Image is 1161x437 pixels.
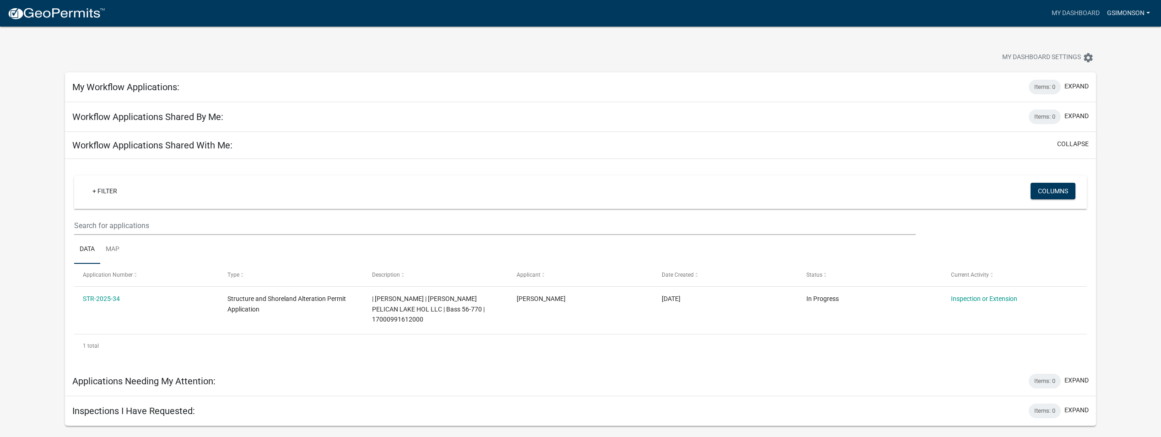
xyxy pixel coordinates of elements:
div: Items: 0 [1029,374,1061,388]
datatable-header-cell: Applicant [508,264,653,286]
i: settings [1083,52,1094,63]
span: My Dashboard Settings [1002,52,1081,63]
h5: Inspections I Have Requested: [72,405,195,416]
a: My Dashboard [1048,5,1103,22]
input: Search for applications [74,216,916,235]
span: In Progress [806,295,839,302]
span: 02/03/2025 [662,295,680,302]
a: Map [100,235,125,264]
span: Applicant [517,272,540,278]
div: Items: 0 [1029,109,1061,124]
span: Type [227,272,239,278]
span: Structure and Shoreland Alteration Permit Application [227,295,346,313]
a: + Filter [85,183,124,199]
button: collapse [1057,139,1089,149]
button: My Dashboard Settingssettings [995,49,1101,66]
button: expand [1064,82,1089,91]
span: Description [372,272,400,278]
span: Johan Joubert [517,295,566,302]
button: expand [1064,405,1089,415]
h5: My Workflow Applications: [72,82,179,93]
button: expand [1064,111,1089,121]
button: expand [1064,376,1089,385]
div: Items: 0 [1029,80,1061,94]
h5: Workflow Applications Shared By Me: [72,111,223,122]
datatable-header-cell: Status [798,264,942,286]
datatable-header-cell: Current Activity [942,264,1087,286]
div: Items: 0 [1029,404,1061,418]
a: STR-2025-34 [83,295,120,302]
a: Inspection or Extension [951,295,1017,302]
a: Data [74,235,100,264]
datatable-header-cell: Date Created [653,264,797,286]
a: gsimonson [1103,5,1154,22]
span: Date Created [662,272,694,278]
h5: Workflow Applications Shared With Me: [72,140,232,151]
span: | Alexis Newark | PETERSON PELICAN LAKE HOL LLC | Bass 56-770 | 17000991612000 [372,295,485,323]
div: collapse [65,159,1096,366]
datatable-header-cell: Type [219,264,363,286]
div: 1 total [74,334,1087,357]
span: Status [806,272,822,278]
span: Application Number [83,272,133,278]
span: Current Activity [951,272,989,278]
h5: Applications Needing My Attention: [72,376,216,387]
datatable-header-cell: Application Number [74,264,219,286]
button: Columns [1031,183,1075,199]
datatable-header-cell: Description [363,264,508,286]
